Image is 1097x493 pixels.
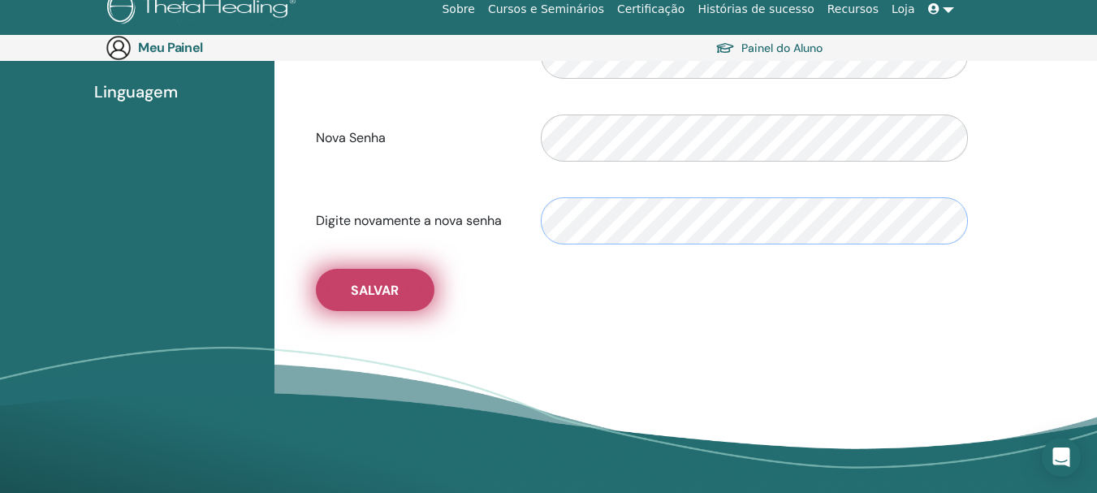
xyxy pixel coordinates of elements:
font: Histórias de sucesso [698,2,814,15]
font: Certificação [617,2,685,15]
font: Loja [892,2,915,15]
font: Painel do Aluno [741,41,823,56]
font: Salvar [351,282,399,299]
img: graduation-cap.svg [715,41,735,55]
a: Painel do Aluno [715,36,823,59]
font: Meu Painel [138,39,203,56]
font: Digite novamente a nova senha [316,212,502,229]
div: Open Intercom Messenger [1042,438,1081,477]
button: Salvar [316,269,434,311]
font: Nova Senha [316,129,386,146]
font: Sobre [442,2,474,15]
font: Cursos e Seminários [488,2,604,15]
img: generic-user-icon.jpg [106,35,132,61]
font: Recursos [827,2,879,15]
font: Linguagem [94,81,178,102]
